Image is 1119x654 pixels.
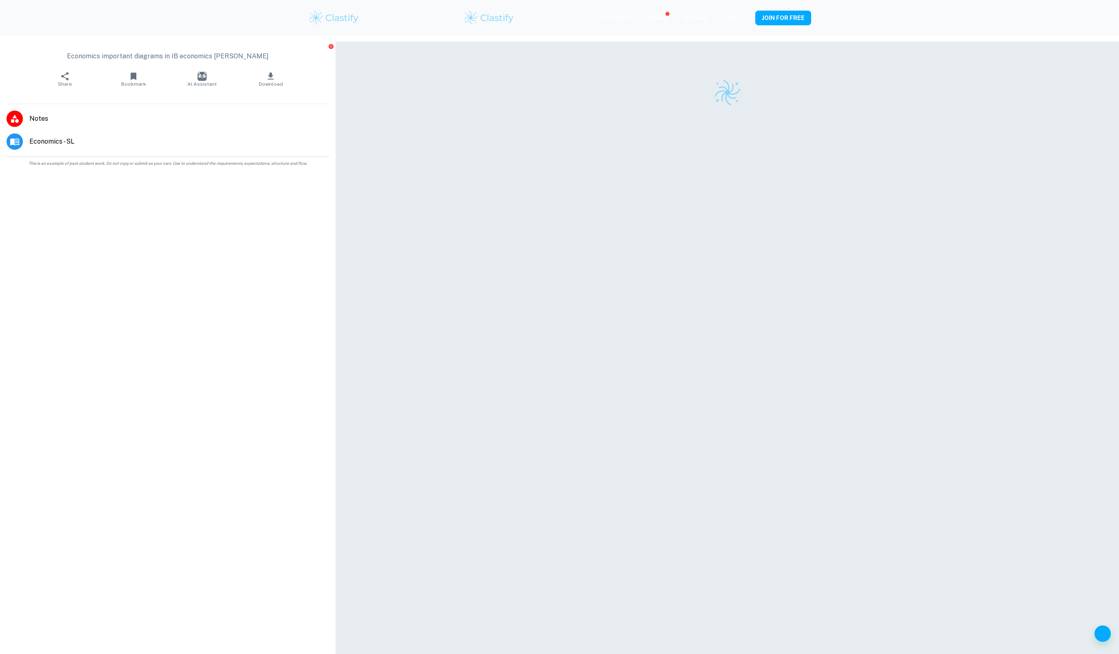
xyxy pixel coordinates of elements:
[58,81,72,87] span: Share
[3,160,332,166] span: This is an example of past student work. Do not copy or submit as your own. Use to understand the...
[713,78,742,107] img: Clastify logo
[99,68,168,91] button: Bookmark
[121,81,146,87] span: Bookmark
[31,68,99,91] button: Share
[328,43,334,49] button: Report issue
[168,68,236,91] button: AI Assistant
[648,14,667,23] p: Review
[684,15,707,21] a: Schools
[236,68,305,91] button: Download
[187,81,217,87] span: AI Assistant
[602,13,632,22] p: Exemplars
[463,10,515,26] img: Clastify logo
[755,11,811,25] button: JOIN FOR FREE
[723,15,739,21] a: Login
[29,137,329,146] span: Economics - SL
[29,114,329,124] span: Notes
[259,81,283,87] span: Download
[7,51,329,61] p: Economics important diagrams in IB economics [PERSON_NAME]
[1095,625,1111,642] button: Help and Feedback
[198,72,207,81] img: AI Assistant
[308,10,360,26] img: Clastify logo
